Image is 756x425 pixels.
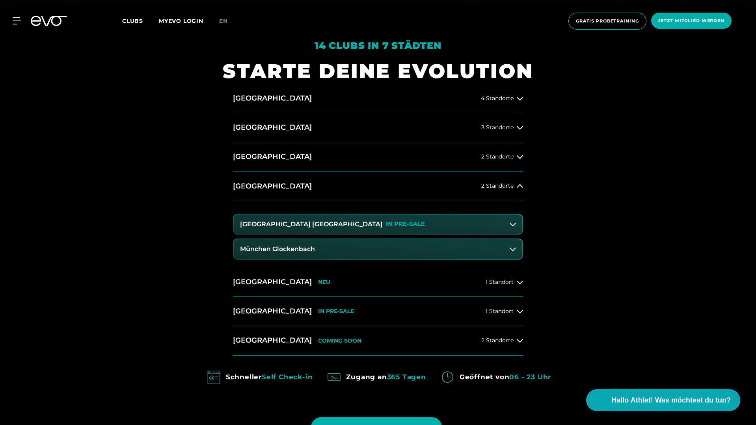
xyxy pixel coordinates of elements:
[509,373,551,381] em: 06 - 23 Uhr
[233,172,523,201] button: [GEOGRAPHIC_DATA]2 Standorte
[233,93,312,103] h2: [GEOGRAPHIC_DATA]
[233,152,312,162] h2: [GEOGRAPHIC_DATA]
[234,214,522,234] button: [GEOGRAPHIC_DATA] [GEOGRAPHIC_DATA]IN PRE-SALE
[233,268,523,297] button: [GEOGRAPHIC_DATA]NEU1 Standort
[233,84,523,113] button: [GEOGRAPHIC_DATA]4 Standorte
[233,306,312,316] h2: [GEOGRAPHIC_DATA]
[586,389,740,411] button: Hallo Athlet! Was möchtest du tun?
[481,154,514,160] span: 2 Standorte
[566,13,649,30] a: Gratis Probetraining
[649,13,734,30] a: Jetzt Mitglied werden
[611,395,731,406] span: Hallo Athlet! Was möchtest du tun?
[122,17,159,24] a: Clubs
[233,113,523,142] button: [GEOGRAPHIC_DATA]3 Standorte
[481,95,514,101] span: 4 Standorte
[315,40,441,51] em: 14 Clubs in 7 Städten
[240,221,383,228] h3: [GEOGRAPHIC_DATA] [GEOGRAPHIC_DATA]
[233,336,312,345] h2: [GEOGRAPHIC_DATA]
[122,17,143,24] span: Clubs
[481,183,514,189] span: 2 Standorte
[318,279,330,285] p: NEU
[205,368,223,386] img: evofitness
[439,368,456,386] img: evofitness
[233,277,312,287] h2: [GEOGRAPHIC_DATA]
[233,142,523,171] button: [GEOGRAPHIC_DATA]2 Standorte
[219,17,228,24] span: en
[233,123,312,132] h2: [GEOGRAPHIC_DATA]
[234,239,522,259] button: München Glockenbach
[386,221,425,227] p: IN PRE-SALE
[262,373,313,381] em: Self Check-in
[486,308,514,314] span: 1 Standort
[240,246,315,253] h3: München Glockenbach
[346,371,426,383] div: Zugang an
[576,18,639,24] span: Gratis Probetraining
[325,368,343,386] img: evofitness
[318,308,354,315] p: IN PRE-SALE
[486,279,514,285] span: 1 Standort
[219,17,237,26] a: en
[233,326,523,355] button: [GEOGRAPHIC_DATA]COMING SOON2 Standorte
[387,373,426,381] em: 365 Tagen
[233,181,312,191] h2: [GEOGRAPHIC_DATA]
[481,337,514,343] span: 2 Standorte
[318,337,361,344] p: COMING SOON
[226,371,313,383] div: Schneller
[658,17,724,24] span: Jetzt Mitglied werden
[481,125,514,130] span: 3 Standorte
[223,58,533,84] h1: STARTE DEINE EVOLUTION
[233,297,523,326] button: [GEOGRAPHIC_DATA]IN PRE-SALE1 Standort
[159,17,203,24] a: MYEVO LOGIN
[460,371,551,383] div: Geöffnet von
